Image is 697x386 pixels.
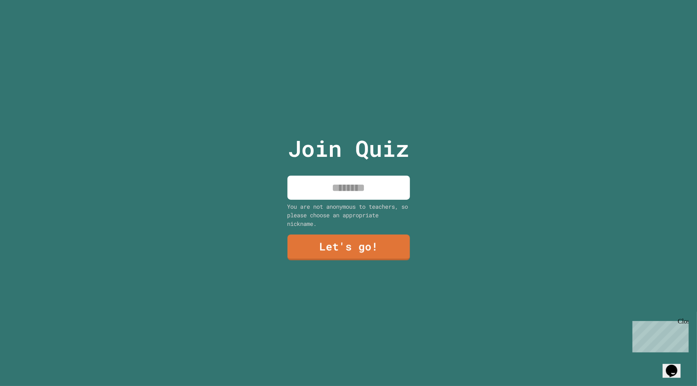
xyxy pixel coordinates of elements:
[287,235,410,261] a: Let's go!
[288,132,409,165] p: Join Quiz
[629,318,689,353] iframe: chat widget
[663,353,689,378] iframe: chat widget
[287,202,410,228] div: You are not anonymous to teachers, so please choose an appropriate nickname.
[3,3,56,52] div: Chat with us now!Close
